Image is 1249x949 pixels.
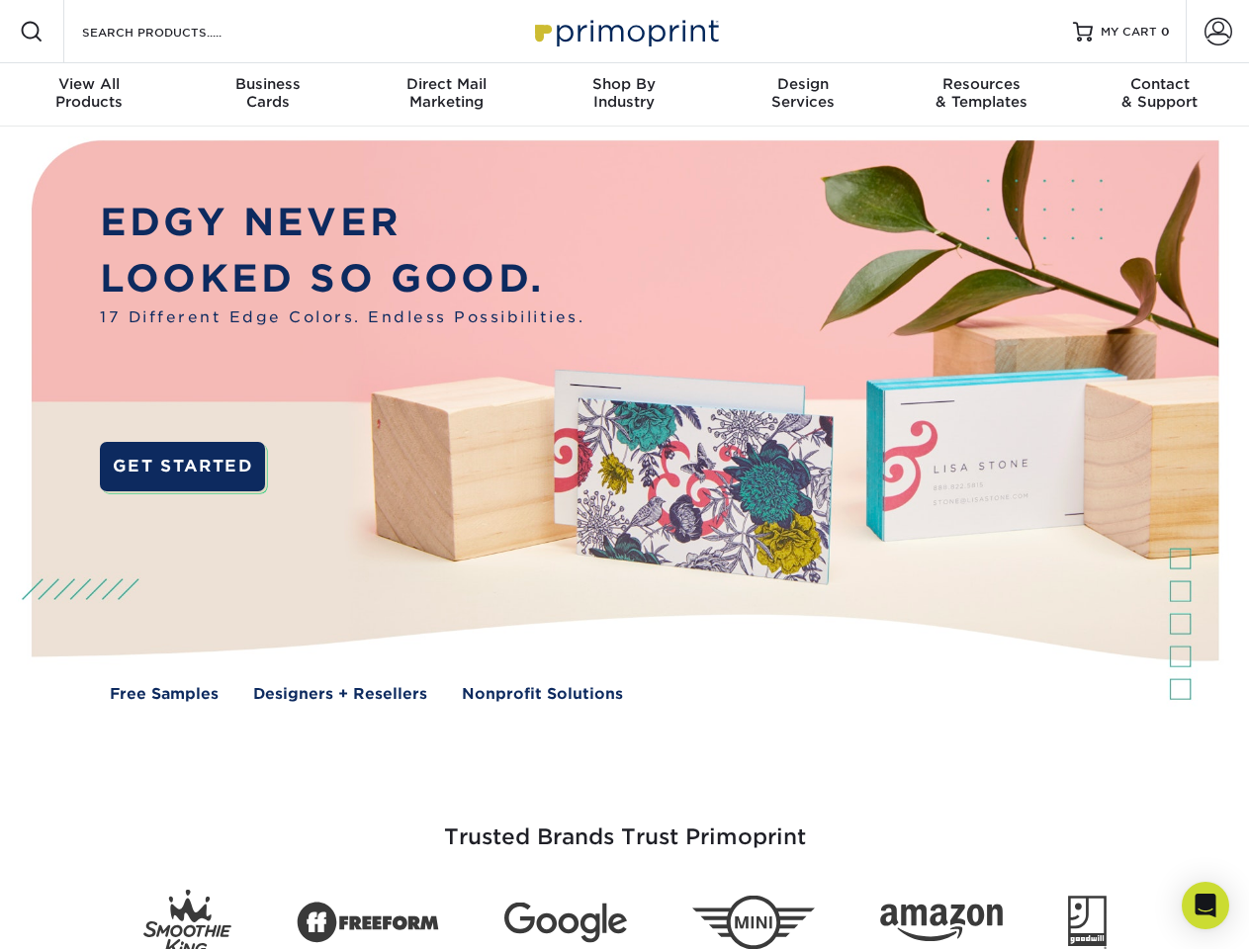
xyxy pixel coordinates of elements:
div: Services [714,75,892,111]
div: & Templates [892,75,1070,111]
span: Business [178,75,356,93]
a: Direct MailMarketing [357,63,535,127]
a: Designers + Resellers [253,683,427,706]
div: Marketing [357,75,535,111]
div: Open Intercom Messenger [1182,882,1229,929]
div: & Support [1071,75,1249,111]
div: Industry [535,75,713,111]
a: Nonprofit Solutions [462,683,623,706]
img: Goodwill [1068,896,1107,949]
a: Shop ByIndustry [535,63,713,127]
span: Resources [892,75,1070,93]
input: SEARCH PRODUCTS..... [80,20,273,43]
span: Contact [1071,75,1249,93]
h3: Trusted Brands Trust Primoprint [46,777,1204,874]
span: Shop By [535,75,713,93]
span: 17 Different Edge Colors. Endless Possibilities. [100,306,584,329]
a: Contact& Support [1071,63,1249,127]
p: EDGY NEVER [100,195,584,251]
a: Free Samples [110,683,219,706]
p: LOOKED SO GOOD. [100,251,584,307]
div: Cards [178,75,356,111]
span: MY CART [1101,24,1157,41]
a: BusinessCards [178,63,356,127]
span: Design [714,75,892,93]
a: DesignServices [714,63,892,127]
img: Google [504,903,627,943]
a: GET STARTED [100,442,265,491]
a: Resources& Templates [892,63,1070,127]
img: Amazon [880,905,1003,942]
img: Primoprint [526,10,724,52]
iframe: Google Customer Reviews [5,889,168,942]
span: Direct Mail [357,75,535,93]
span: 0 [1161,25,1170,39]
